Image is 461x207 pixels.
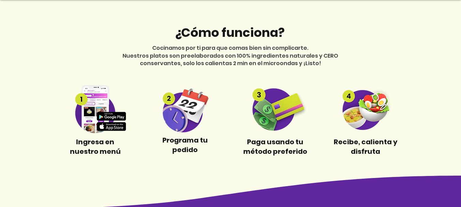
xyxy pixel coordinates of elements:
img: Step 1 compress.png [63,85,127,133]
span: Programa tu pedido [162,135,208,154]
img: Step 2 compress.png [153,86,217,132]
img: Step 4 compress.png [334,88,398,130]
span: Paga usando tu método preferido [243,137,307,156]
img: Step3 compress.png [244,88,307,131]
span: Nuestros platos son preelaborados con 100% ingredientes naturales y CERO conservantes, solo los c... [123,52,338,67]
span: Cocinamos por ti para que comas bien sin complicarte. [152,44,308,52]
span: Ingresa en nuestro menú [70,137,121,156]
iframe: Messagebird Livechat Widget [421,167,454,200]
span: Recibe, calienta y disfruta [334,137,398,156]
span: ¿Cómo funciona? [175,24,285,41]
